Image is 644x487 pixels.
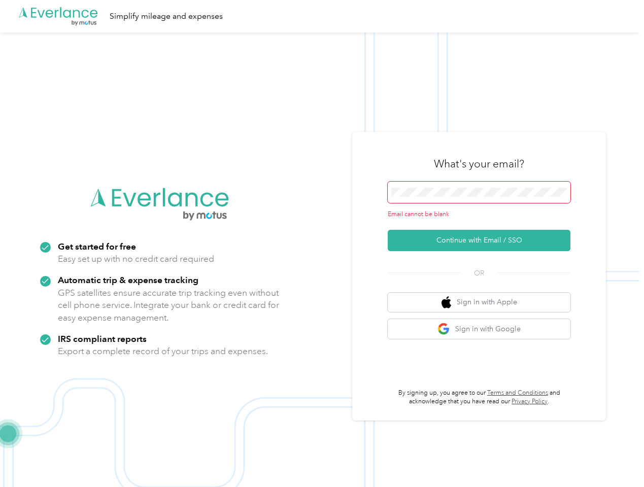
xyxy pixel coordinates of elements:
strong: IRS compliant reports [58,333,147,344]
div: Email cannot be blank [388,210,570,219]
button: Continue with Email / SSO [388,230,570,251]
strong: Automatic trip & expense tracking [58,274,198,285]
a: Terms and Conditions [487,389,548,397]
p: Export a complete record of your trips and expenses. [58,345,268,358]
button: google logoSign in with Google [388,319,570,339]
p: By signing up, you agree to our and acknowledge that you have read our . [388,389,570,406]
img: apple logo [442,296,452,309]
span: OR [461,268,497,279]
div: Simplify mileage and expenses [110,10,223,23]
p: Easy set up with no credit card required [58,253,214,265]
button: apple logoSign in with Apple [388,293,570,312]
h3: What's your email? [434,157,524,171]
strong: Get started for free [58,241,136,252]
a: Privacy Policy [512,398,548,405]
img: google logo [437,323,450,335]
p: GPS satellites ensure accurate trip tracking even without cell phone service. Integrate your bank... [58,287,280,324]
